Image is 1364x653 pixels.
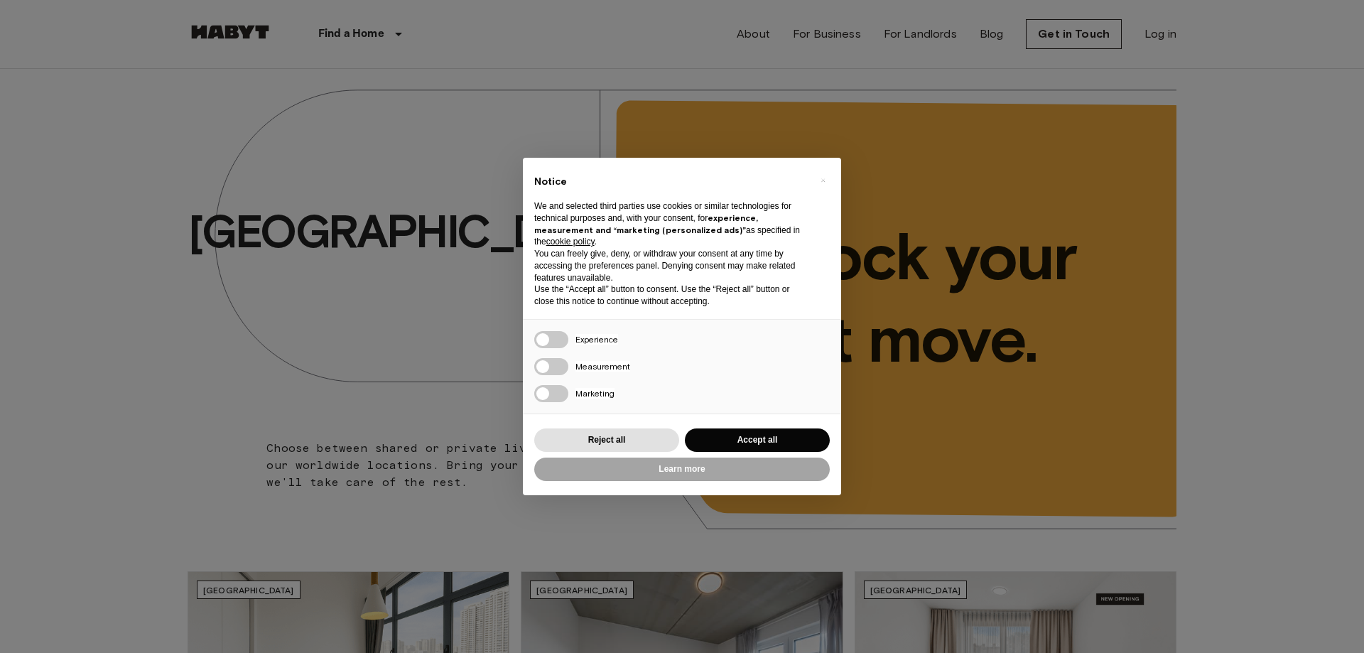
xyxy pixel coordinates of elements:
[821,172,826,189] span: ×
[546,237,595,247] a: cookie policy
[534,284,807,308] p: Use the “Accept all” button to consent. Use the “Reject all” button or close this notice to conti...
[534,458,830,481] button: Learn more
[534,248,807,284] p: You can freely give, deny, or withdraw your consent at any time by accessing the preferences pane...
[575,361,630,372] span: Measurement
[685,428,830,452] button: Accept all
[534,428,679,452] button: Reject all
[534,175,807,189] h2: Notice
[534,200,807,248] p: We and selected third parties use cookies or similar technologies for technical purposes and, wit...
[811,169,834,192] button: Close this notice
[575,388,615,399] span: Marketing
[534,212,758,235] strong: experience, measurement and “marketing (personalized ads)”
[575,334,618,345] span: Experience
